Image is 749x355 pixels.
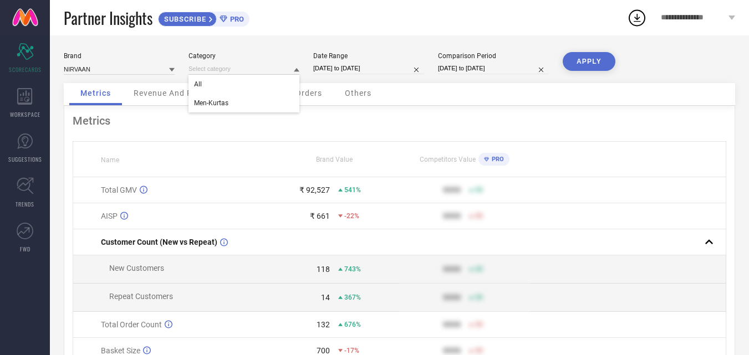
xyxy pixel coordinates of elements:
div: All [188,75,299,94]
span: 743% [344,265,361,273]
div: Men-Kurtas [188,94,299,112]
span: 541% [344,186,361,194]
span: TRENDS [16,200,34,208]
div: 700 [317,346,330,355]
span: 367% [344,294,361,301]
span: Customer Count (New vs Repeat) [101,238,217,246]
div: ₹ 661 [310,212,330,220]
span: Brand Value [316,156,353,163]
input: Select comparison period [438,63,549,74]
div: Category [188,52,299,60]
span: Name [101,156,119,164]
span: SUBSCRIBE [159,15,209,23]
div: 132 [317,320,330,329]
span: Competitors Value [420,156,476,163]
span: -22% [344,212,359,220]
span: 50 [475,212,483,220]
span: Total GMV [101,186,137,194]
div: 9999 [443,265,461,274]
input: Select date range [313,63,424,74]
span: Partner Insights [64,7,152,29]
a: SUBSCRIBEPRO [158,9,249,27]
div: 9999 [443,293,461,302]
div: Comparison Period [438,52,549,60]
span: Repeat Customers [109,292,173,301]
span: Men-Kurtas [194,99,228,107]
div: ₹ 92,527 [299,186,330,194]
div: 9999 [443,212,461,220]
div: Brand [64,52,175,60]
span: 50 [475,294,483,301]
span: WORKSPACE [10,110,40,119]
span: 676% [344,321,361,328]
span: PRO [489,156,504,163]
div: 9999 [443,346,461,355]
span: 50 [475,321,483,328]
span: -17% [344,347,359,354]
span: Metrics [80,89,111,97]
input: Select category [188,63,299,75]
span: 50 [475,186,483,194]
span: Revenue And Pricing [134,89,215,97]
span: SCORECARDS [9,65,42,74]
span: Basket Size [101,346,140,355]
span: AISP [101,212,118,220]
div: 14 [321,293,330,302]
span: All [194,80,202,88]
button: APPLY [563,52,615,71]
div: Open download list [627,8,647,28]
div: Date Range [313,52,424,60]
span: Total Order Count [101,320,162,329]
div: 9999 [443,186,461,194]
span: PRO [227,15,244,23]
div: 118 [317,265,330,274]
span: New Customers [109,264,164,272]
span: 50 [475,347,483,354]
div: 9999 [443,320,461,329]
div: Metrics [73,114,726,127]
span: 50 [475,265,483,273]
span: FWD [20,245,30,253]
span: Others [345,89,371,97]
span: SUGGESTIONS [8,155,42,163]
